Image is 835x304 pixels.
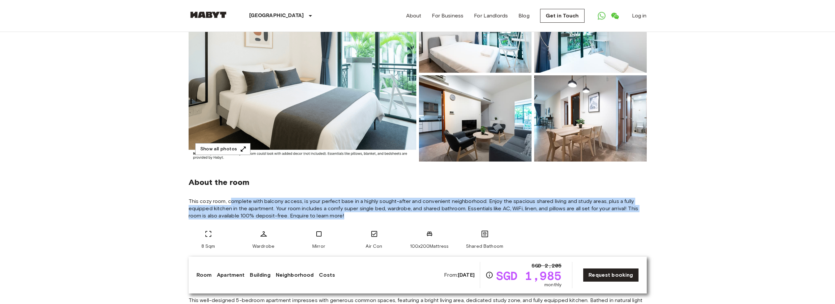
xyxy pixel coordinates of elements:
[532,262,561,270] span: SGD 2,205
[189,12,228,18] img: Habyt
[595,9,608,22] a: Open WhatsApp
[196,271,212,279] a: Room
[189,198,647,219] span: This cozy room, complete with balcony access, is your perfect base in a highly sought-after and c...
[544,282,561,288] span: monthly
[410,243,449,250] span: 100x200Mattress
[312,243,325,250] span: Mirror
[276,271,314,279] a: Neighborhood
[319,271,335,279] a: Costs
[201,243,215,250] span: 8 Sqm
[195,143,250,155] button: Show all photos
[632,12,647,20] a: Log in
[366,243,382,250] span: Air Con
[458,272,475,278] b: [DATE]
[406,12,422,20] a: About
[432,12,463,20] a: For Business
[419,75,532,162] img: Picture of unit SG-01-083-001-005
[583,268,639,282] a: Request booking
[249,12,304,20] p: [GEOGRAPHIC_DATA]
[540,9,585,23] a: Get in Touch
[466,243,503,250] span: Shared Bathoom
[217,271,245,279] a: Apartment
[444,271,475,279] span: From:
[474,12,508,20] a: For Landlords
[608,9,621,22] a: Open WeChat
[518,12,530,20] a: Blog
[496,270,561,282] span: SGD 1,985
[534,75,647,162] img: Picture of unit SG-01-083-001-005
[189,177,647,187] span: About the room
[485,271,493,279] svg: Check cost overview for full price breakdown. Please note that discounts apply to new joiners onl...
[250,271,270,279] a: Building
[252,243,274,250] span: Wardrobe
